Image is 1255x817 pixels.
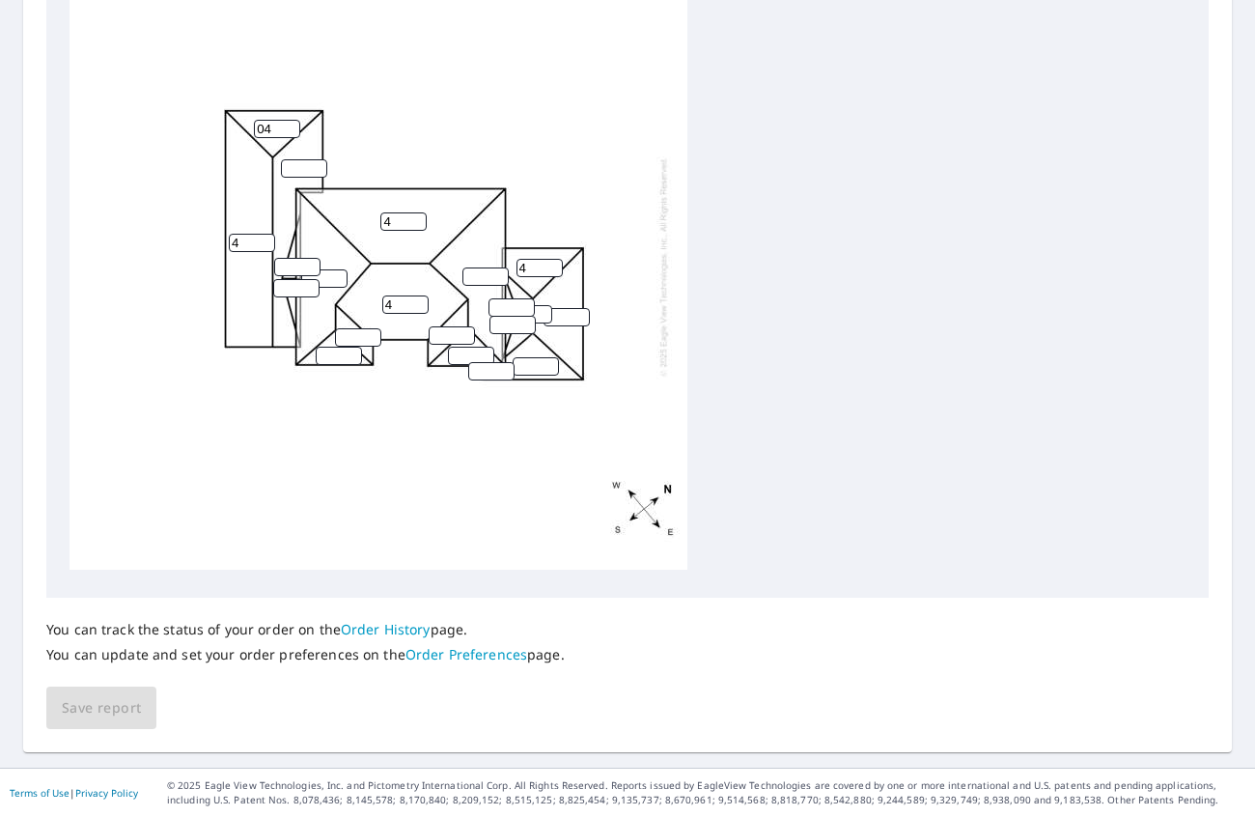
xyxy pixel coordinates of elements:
[167,778,1245,807] p: © 2025 Eagle View Technologies, Inc. and Pictometry International Corp. All Rights Reserved. Repo...
[46,621,565,638] p: You can track the status of your order on the page.
[46,646,565,663] p: You can update and set your order preferences on the page.
[10,786,70,800] a: Terms of Use
[75,786,138,800] a: Privacy Policy
[405,645,527,663] a: Order Preferences
[341,620,431,638] a: Order History
[10,787,138,799] p: |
